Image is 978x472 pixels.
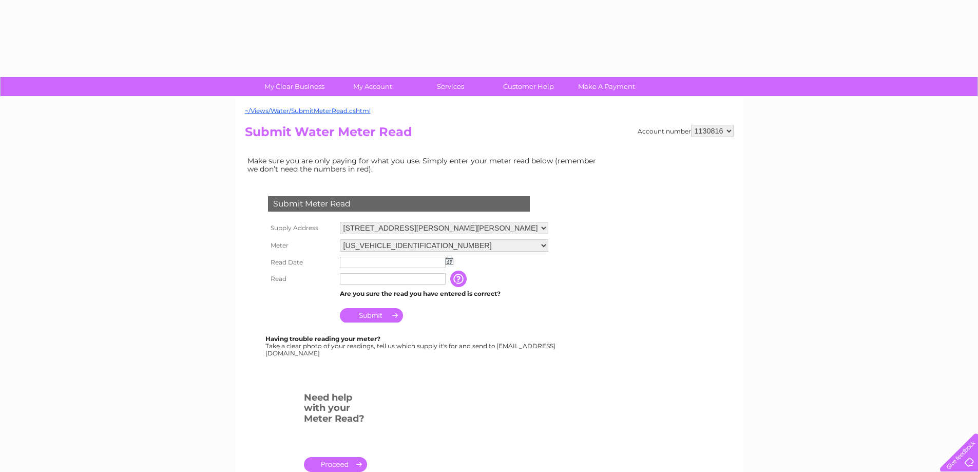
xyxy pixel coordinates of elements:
a: . [304,457,367,472]
td: Make sure you are only paying for what you use. Simply enter your meter read below (remember we d... [245,154,604,176]
h3: Need help with your Meter Read? [304,390,367,429]
a: Make A Payment [564,77,649,96]
div: Submit Meter Read [268,196,530,212]
th: Supply Address [265,219,337,237]
h2: Submit Water Meter Read [245,125,734,144]
img: ... [446,257,453,265]
div: Take a clear photo of your readings, tell us which supply it's for and send to [EMAIL_ADDRESS][DO... [265,335,557,356]
a: My Clear Business [252,77,337,96]
input: Information [450,271,469,287]
a: Services [408,77,493,96]
input: Submit [340,308,403,323]
th: Read [265,271,337,287]
a: My Account [330,77,415,96]
div: Account number [638,125,734,137]
a: ~/Views/Water/SubmitMeterRead.cshtml [245,107,371,115]
b: Having trouble reading your meter? [265,335,380,343]
th: Read Date [265,254,337,271]
a: Customer Help [486,77,571,96]
th: Meter [265,237,337,254]
td: Are you sure the read you have entered is correct? [337,287,551,300]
